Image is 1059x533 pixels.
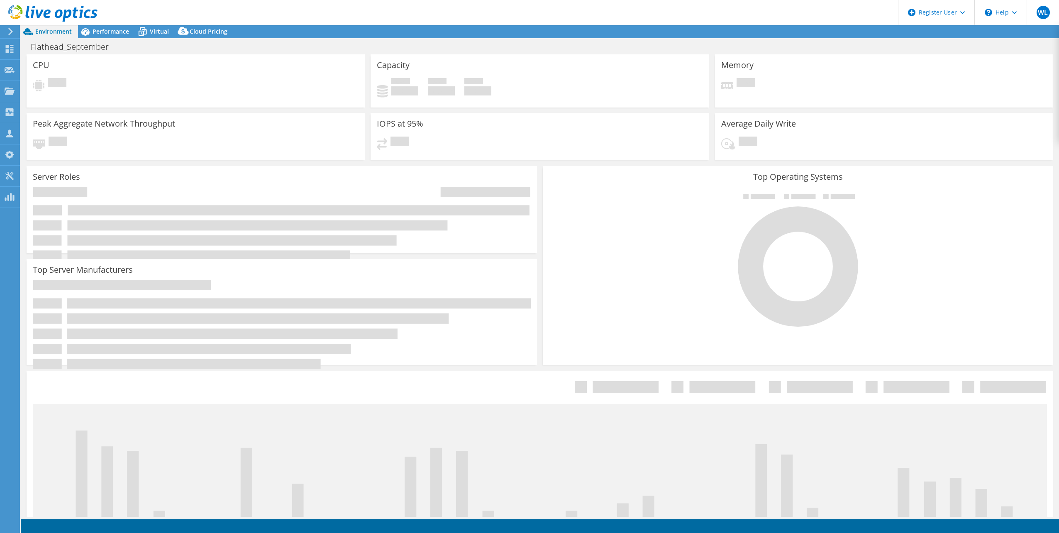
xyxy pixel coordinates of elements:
[737,78,755,89] span: Pending
[1037,6,1050,19] span: WL
[464,78,483,86] span: Total
[48,78,66,89] span: Pending
[428,78,447,86] span: Free
[150,27,169,35] span: Virtual
[377,61,410,70] h3: Capacity
[33,61,49,70] h3: CPU
[721,119,796,128] h3: Average Daily Write
[33,265,133,274] h3: Top Server Manufacturers
[35,27,72,35] span: Environment
[377,119,423,128] h3: IOPS at 95%
[390,137,409,148] span: Pending
[739,137,757,148] span: Pending
[27,42,122,51] h1: Flathead_September
[391,86,418,95] h4: 0 GiB
[33,119,175,128] h3: Peak Aggregate Network Throughput
[93,27,129,35] span: Performance
[49,137,67,148] span: Pending
[721,61,754,70] h3: Memory
[428,86,455,95] h4: 0 GiB
[391,78,410,86] span: Used
[464,86,491,95] h4: 0 GiB
[190,27,227,35] span: Cloud Pricing
[549,172,1047,181] h3: Top Operating Systems
[985,9,992,16] svg: \n
[33,172,80,181] h3: Server Roles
